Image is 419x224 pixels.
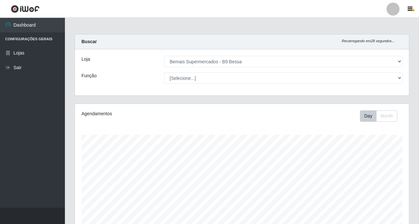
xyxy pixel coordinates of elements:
[360,110,397,122] div: First group
[342,39,395,43] i: Recarregando em 28 segundos...
[376,110,397,122] button: Month
[360,110,402,122] div: Toolbar with button groups
[81,39,97,44] strong: Buscar
[11,5,40,13] img: CoreUI Logo
[81,56,90,63] label: Loja
[360,110,376,122] button: Day
[81,72,97,79] label: Função
[81,110,210,117] div: Agendamentos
